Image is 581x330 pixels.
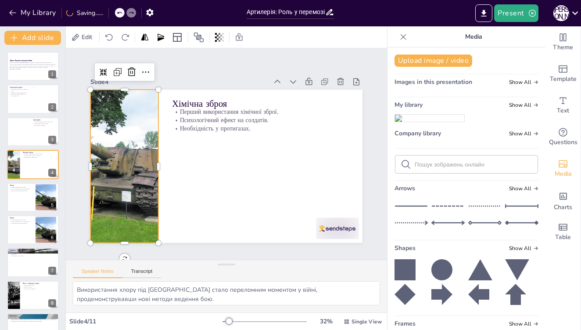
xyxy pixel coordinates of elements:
[545,121,581,153] div: Отримуйте інформацію в режимі реального часу від своєї аудиторії
[22,153,56,155] p: Перший використання хімічної зброї.
[545,185,581,216] div: Додати діаграми та графіки
[550,74,577,84] span: Template
[7,84,59,113] div: https://cdn.sendsteps.com/images/logo/sendsteps_logo_white.pnghttps://cdn.sendsteps.com/images/lo...
[395,319,416,328] span: Frames
[22,155,56,157] p: Психологічний ефект на солдатів.
[122,268,161,278] button: Transcript
[66,9,103,17] div: Saving......
[10,190,33,192] p: Основи мобільної бронетехніки.
[170,30,184,44] div: Макет
[351,318,382,325] span: Single View
[22,286,56,288] p: Втрати від атак.
[395,54,472,67] button: Upload image / video
[553,5,569,21] div: А [PERSON_NAME]
[10,91,30,93] p: Кулемети змінили тактику бою.
[10,186,33,188] p: Перший використання танків.
[7,215,59,244] div: https://cdn.sendsteps.com/images/logo/sendsteps_logo_white.pnghttps://cdn.sendsteps.com/images/lo...
[10,250,56,252] p: Авіація
[10,86,30,89] p: Стрілецька зброя
[33,123,56,124] p: Виникнення нових термінів.
[10,315,56,317] p: Висновки
[395,129,441,138] span: Company library
[316,317,337,326] div: 32 %
[264,100,273,277] p: Перший використання хімічної зброї.
[555,169,572,179] span: Media
[545,90,581,121] div: Додати текстові поля
[256,100,264,277] p: Психологічний ефект на солдатів.
[10,221,33,222] p: Психологічний ефект на противника.
[10,255,56,257] p: Стратегічна роль авіації.
[48,267,56,275] div: 7
[555,232,571,242] span: Table
[69,317,222,326] div: Slide 4 / 11
[22,151,56,154] p: Хімічна зброя
[10,219,33,221] p: Перший використання танків.
[509,245,538,251] span: Показати все
[80,33,94,41] span: Edit
[22,284,56,286] p: Зміна морських битв.
[545,58,581,90] div: Додайте готові слайди
[554,203,572,212] span: Charts
[10,222,33,224] p: Основи мобільної бронетехніки.
[294,18,303,196] div: Slide 4
[10,88,30,91] p: Стрілецька зброя була основною в армії.
[557,106,569,116] span: Text
[48,234,56,242] div: 6
[395,78,472,86] span: Images in this presentation
[549,138,577,147] span: Questions
[509,321,538,327] span: Показати все
[22,156,56,158] p: Необхідність у протигазах.
[10,254,56,255] p: Відомі асі.
[509,185,538,192] span: Показати все
[10,188,33,190] p: Психологічний ефект на противника.
[33,121,56,123] p: Артилерія визначала результати боїв.
[7,248,59,277] div: https://cdn.sendsteps.com/images/logo/sendsteps_logo_white.pnghttps://cdn.sendsteps.com/images/lo...
[7,183,59,212] div: https://cdn.sendsteps.com/images/logo/sendsteps_logo_white.pnghttps://cdn.sendsteps.com/images/lo...
[545,216,581,248] div: Додати таблицю
[395,101,423,109] span: My library
[73,268,122,278] button: Speaker Notes
[410,26,537,47] p: Media
[7,117,59,146] div: https://cdn.sendsteps.com/images/logo/sendsteps_logo_white.pnghttps://cdn.sendsteps.com/images/lo...
[7,150,59,179] div: https://cdn.sendsteps.com/images/logo/sendsteps_logo_white.pnghttps://cdn.sendsteps.com/images/lo...
[48,103,56,111] div: 2
[553,4,569,22] button: А [PERSON_NAME]
[10,252,56,254] p: Зміна ролі авіації.
[48,136,56,144] div: 3
[73,281,380,305] textarea: Використання хлору під [GEOGRAPHIC_DATA] стало переломним моментом у війні, продемонструвавши нов...
[10,93,30,96] p: Технології зброї вплинули на результати боїв.
[395,184,415,192] span: Arrows
[395,115,464,122] img: 1ac71ef3-cc96-4eb7-bd06-0b367bfd4ccf.webp
[10,184,33,187] p: Танки
[247,100,256,277] p: Необхідність у протигазах.
[247,6,326,18] input: Вставити заголовок
[33,124,56,126] p: Потужність артилерії.
[10,62,56,69] p: Перша світова війна ([DATE]–[DATE]) була одним із наймасштабніших конфліктів ХХ століття. Вона зм...
[10,60,32,62] strong: Зброя Першої світової війни
[545,153,581,185] div: Додайте зображення, графіку, фігури або відео
[48,201,56,209] div: 5
[48,169,56,177] div: 4
[7,6,60,20] button: My Library
[509,131,538,137] span: Показати все
[4,31,61,45] button: Add slide
[270,100,283,277] p: Хімічна зброя
[194,32,204,43] span: Позиція
[545,26,581,58] div: Змінити загальну тему
[7,52,59,81] div: https://cdn.sendsteps.com/images/logo/sendsteps_logo_white.pnghttps://cdn.sendsteps.com/images/lo...
[22,282,56,285] p: Флот і підводні човни
[509,79,538,85] span: Показати все
[10,317,56,322] p: Перша світова війна стала етапом, що визначив нові військові технології та стратегії. Впровадженн...
[48,70,56,78] div: 1
[22,288,56,290] p: Загроза для перевезень.
[10,69,56,70] p: Generated with [URL]
[48,299,56,307] div: 8
[475,4,492,22] button: Експортувати до PowerPoint
[553,43,573,52] span: Theme
[509,102,538,108] span: Показати все
[10,217,33,219] p: Танки
[395,244,416,252] span: Shapes
[494,4,538,22] button: Present
[33,119,56,121] p: Артилерія
[415,161,532,168] input: Пошук зображень онлайн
